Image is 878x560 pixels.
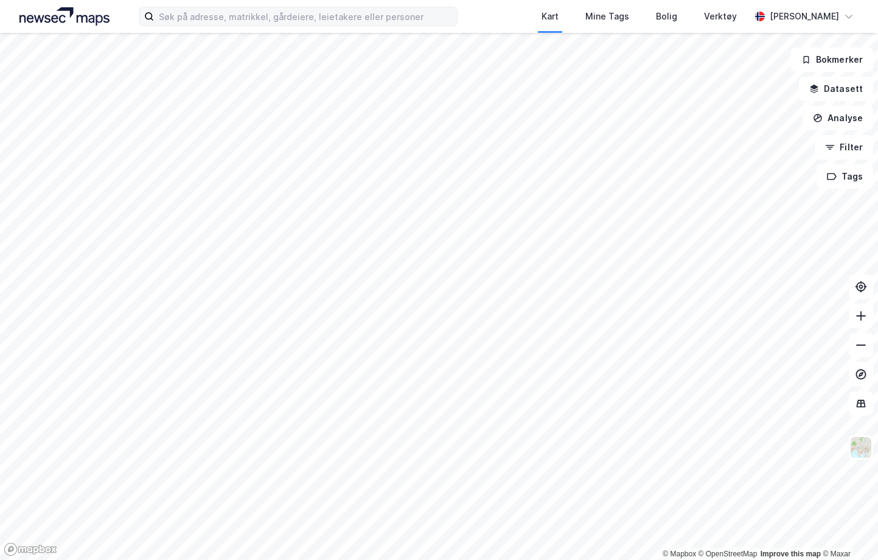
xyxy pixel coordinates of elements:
[849,436,873,459] img: Z
[817,502,878,560] div: Kontrollprogram for chat
[154,7,457,26] input: Søk på adresse, matrikkel, gårdeiere, leietakere eller personer
[770,9,839,24] div: [PERSON_NAME]
[791,47,873,72] button: Bokmerker
[704,9,737,24] div: Verktøy
[585,9,629,24] div: Mine Tags
[542,9,559,24] div: Kart
[815,135,873,159] button: Filter
[803,106,873,130] button: Analyse
[817,502,878,560] iframe: Chat Widget
[656,9,677,24] div: Bolig
[761,550,821,558] a: Improve this map
[19,7,110,26] img: logo.a4113a55bc3d86da70a041830d287a7e.svg
[4,542,57,556] a: Mapbox homepage
[817,164,873,189] button: Tags
[799,77,873,101] button: Datasett
[699,550,758,558] a: OpenStreetMap
[663,550,696,558] a: Mapbox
